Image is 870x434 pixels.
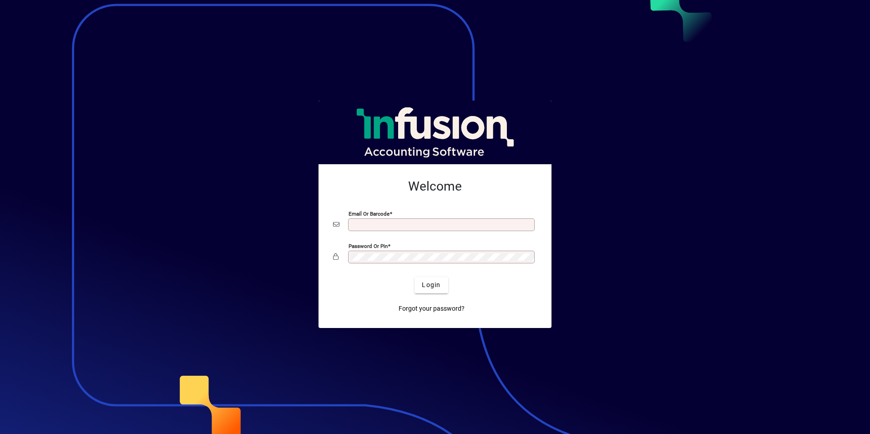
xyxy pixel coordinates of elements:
h2: Welcome [333,179,537,194]
mat-label: Email or Barcode [349,210,389,217]
mat-label: Password or Pin [349,242,388,249]
a: Forgot your password? [395,301,468,317]
span: Forgot your password? [399,304,465,313]
button: Login [415,277,448,293]
span: Login [422,280,440,290]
